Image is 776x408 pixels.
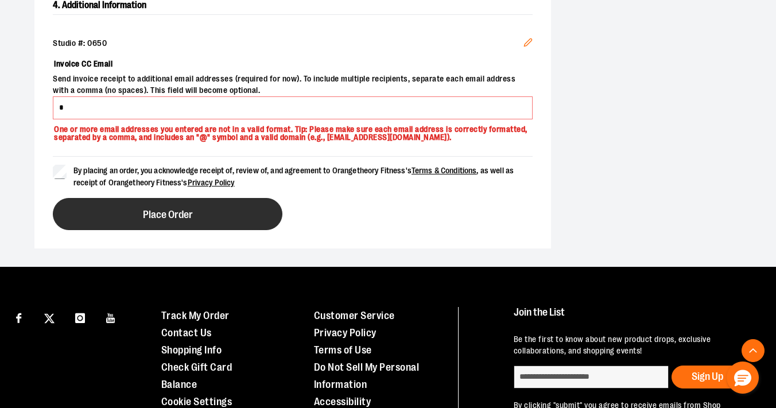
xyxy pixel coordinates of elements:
[44,313,55,324] img: Twitter
[314,327,377,339] a: Privacy Policy
[143,209,193,220] span: Place Order
[514,307,755,328] h4: Join the List
[727,362,759,394] button: Hello, have a question? Let’s chat.
[9,307,29,327] a: Visit our Facebook page
[161,344,222,356] a: Shopping Info
[53,165,67,178] input: By placing an order, you acknowledge receipt of, review of, and agreement to Orangetheory Fitness...
[53,38,533,49] div: Studio #: 0650
[161,310,230,321] a: Track My Order
[53,54,533,73] label: Invoice CC Email
[161,396,232,407] a: Cookie Settings
[188,178,235,187] a: Privacy Policy
[314,344,372,356] a: Terms of Use
[40,307,60,327] a: Visit our X page
[161,327,212,339] a: Contact Us
[53,73,533,96] span: Send invoice receipt to additional email addresses (required for now). To include multiple recipi...
[70,307,90,327] a: Visit our Instagram page
[53,119,533,142] p: One or more email addresses you entered are not in a valid format. Tip: Please make sure each ema...
[161,362,232,390] a: Check Gift Card Balance
[101,307,121,327] a: Visit our Youtube page
[672,366,743,388] button: Sign Up
[692,371,723,382] span: Sign Up
[314,362,420,390] a: Do Not Sell My Personal Information
[314,310,395,321] a: Customer Service
[53,198,282,230] button: Place Order
[73,166,514,187] span: By placing an order, you acknowledge receipt of, review of, and agreement to Orangetheory Fitness...
[514,366,669,388] input: enter email
[314,396,371,407] a: Accessibility
[412,166,477,175] a: Terms & Conditions
[742,339,765,362] button: Back To Top
[514,334,755,357] p: Be the first to know about new product drops, exclusive collaborations, and shopping events!
[514,29,542,60] button: Edit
